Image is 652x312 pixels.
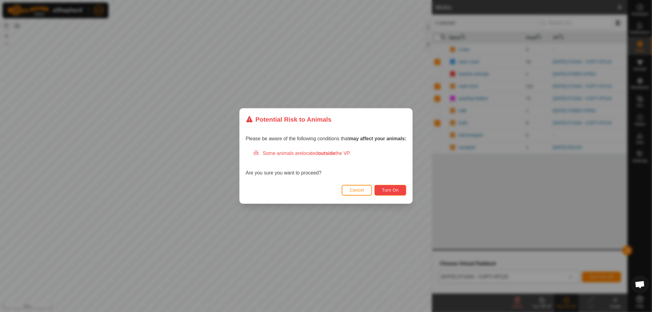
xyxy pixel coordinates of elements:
[374,185,406,196] button: Turn On
[631,275,649,294] a: Open chat
[253,150,407,157] div: Some animals are
[382,188,399,193] span: Turn On
[350,188,364,193] span: Cancel
[318,151,335,156] strong: outside
[342,185,372,196] button: Cancel
[349,136,407,141] strong: may affect your animals:
[246,150,407,177] div: Are you sure you want to proceed?
[302,151,351,156] span: located the VP.
[246,136,407,141] span: Please be aware of the following conditions that
[246,115,332,124] div: Potential Risk to Animals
